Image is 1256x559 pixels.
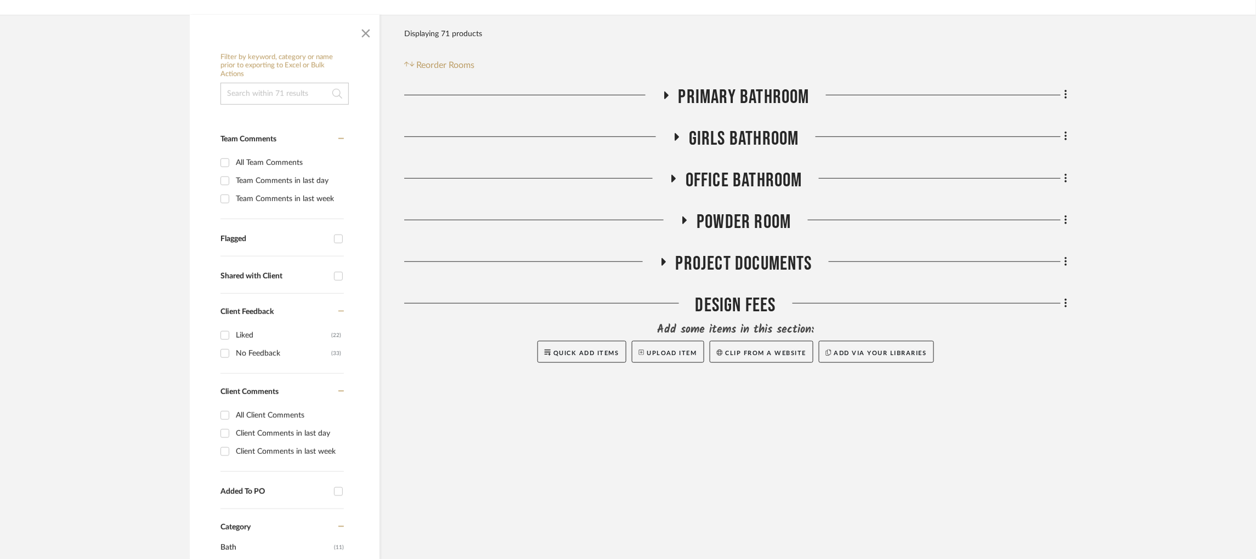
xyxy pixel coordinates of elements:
[689,127,799,151] span: Girls Bathroom
[220,272,329,281] div: Shared with Client
[331,327,341,344] div: (22)
[236,345,331,362] div: No Feedback
[404,23,482,45] div: Displaying 71 products
[819,341,934,363] button: Add via your libraries
[355,20,377,42] button: Close
[236,327,331,344] div: Liked
[697,210,791,234] span: Powder Room
[678,85,810,109] span: Primary Bathroom
[220,83,349,105] input: Search within 71 results
[236,425,341,442] div: Client Comments in last day
[236,190,341,208] div: Team Comments in last week
[331,345,341,362] div: (33)
[538,341,626,363] button: Quick Add Items
[236,443,341,460] div: Client Comments in last week
[553,350,619,356] span: Quick Add Items
[220,235,329,244] div: Flagged
[220,538,331,557] span: Bath
[220,388,279,396] span: Client Comments
[220,308,274,316] span: Client Feedback
[710,341,813,363] button: Clip from a website
[220,135,276,143] span: Team Comments
[236,154,341,172] div: All Team Comments
[632,341,704,363] button: Upload Item
[220,523,251,532] span: Category
[220,487,329,497] div: Added To PO
[334,539,344,556] span: (11)
[404,322,1067,338] div: Add some items in this section:
[404,59,475,72] button: Reorder Rooms
[417,59,475,72] span: Reorder Rooms
[236,172,341,190] div: Team Comments in last day
[220,53,349,79] h6: Filter by keyword, category or name prior to exporting to Excel or Bulk Actions
[676,252,812,276] span: Project Documents
[236,407,341,424] div: All Client Comments
[686,169,802,192] span: Office Bathroom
